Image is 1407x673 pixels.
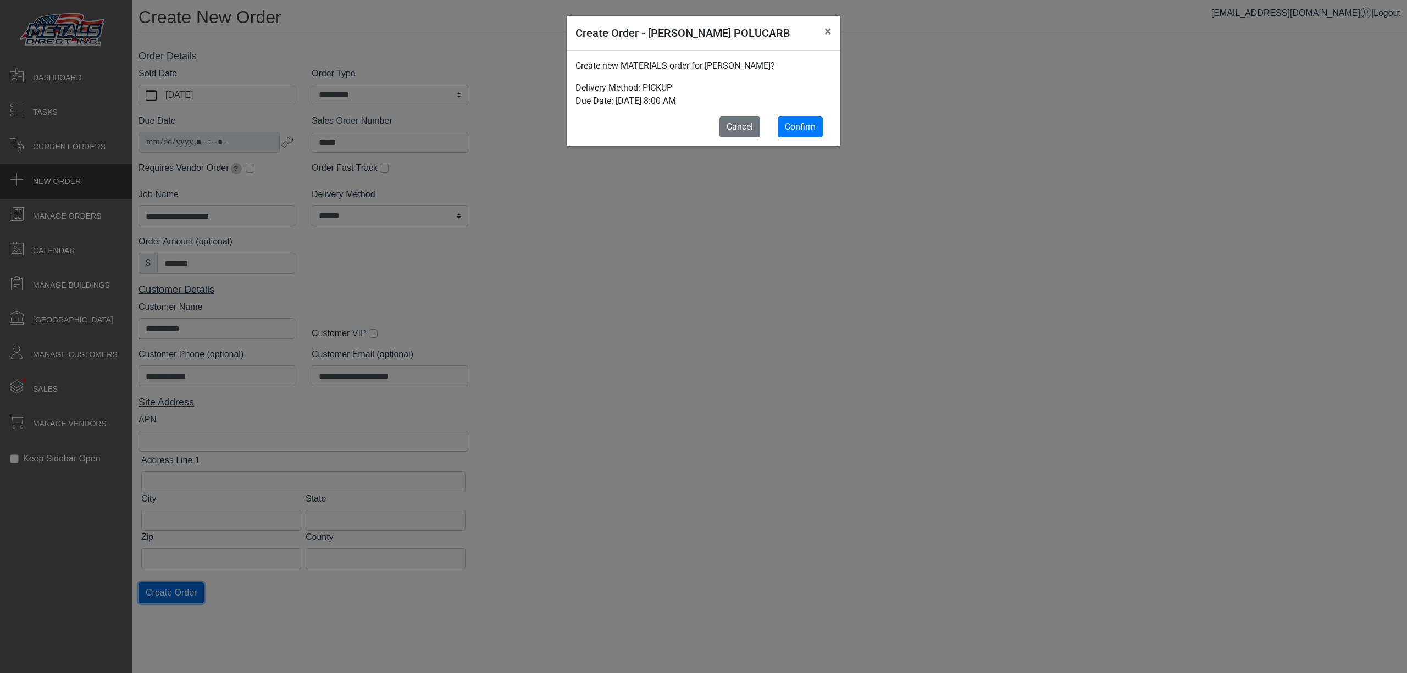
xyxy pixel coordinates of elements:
button: Cancel [719,116,760,137]
h5: Create Order - [PERSON_NAME] POLUCARB [575,25,790,41]
p: Create new MATERIALS order for [PERSON_NAME]? [575,59,832,73]
button: Confirm [778,116,823,137]
button: Close [816,16,840,47]
p: Delivery Method: PICKUP Due Date: [DATE] 8:00 AM [575,81,832,108]
span: Confirm [785,121,816,132]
